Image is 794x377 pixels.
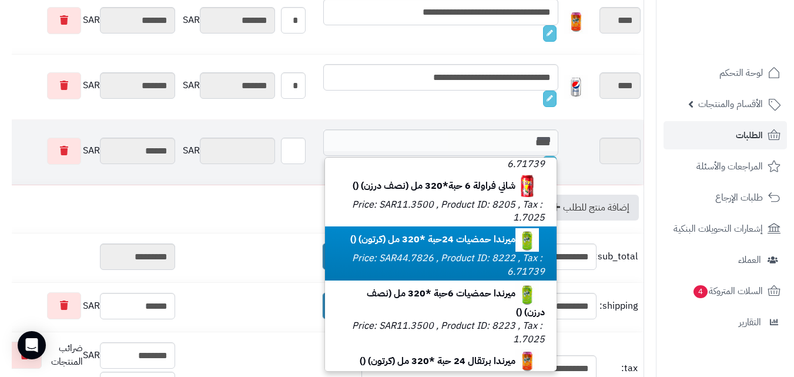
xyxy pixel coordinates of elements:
[664,308,787,336] a: التقارير
[696,158,763,175] span: المراجعات والأسئلة
[674,221,763,237] span: إشعارات التحويلات البنكية
[367,286,545,319] b: ميرندا حمضيات 6حبة *320 مل (نصف درزن) ()
[664,59,787,87] a: لوحة التحكم
[181,72,275,99] div: SAR
[352,251,545,279] small: Price: SAR44.7826 , Product ID: 8222 , Tax : 6.71739
[664,184,787,212] a: طلبات الإرجاع
[515,349,539,373] img: 1747575099-708d6832-587f-4e09-b83f-3e8e36d0-40x40.jpg
[6,7,175,34] div: SAR
[515,228,539,252] img: 1747566452-bf88d184-d280-4ea7-9331-9e3669ef-40x40.jpg
[360,354,545,368] b: ميرندا برتقال 24 حبة *320 مل (كرتون) ()
[6,72,175,99] div: SAR
[664,152,787,181] a: المراجعات والأسئلة
[664,121,787,149] a: الطلبات
[352,144,545,171] small: Price: SAR44.7826 , Product ID: 8204 , Tax : 6.71739
[540,195,639,221] a: إضافة منتج للطلب
[599,299,638,313] span: shipping:
[599,250,638,263] span: sub_total:
[698,96,763,112] span: الأقسام والمنتجات
[736,127,763,144] span: الطلبات
[719,65,763,81] span: لوحة التحكم
[515,175,539,198] img: 1747542078-59c1d9a4-3cb4-4551-8a78-7d566e5d-40x40.jpg
[564,10,588,34] img: 1747575099-708d6832-587f-4e09-b83f-3e8e36d0-40x40.jpg
[6,138,175,165] div: SAR
[664,215,787,243] a: إشعارات التحويلات البنكية
[48,342,83,369] span: ضرائب المنتجات
[599,362,638,375] span: tax:
[693,285,708,298] span: 4
[6,342,175,369] div: SAR
[715,189,763,206] span: طلبات الإرجاع
[664,277,787,305] a: السلات المتروكة4
[515,282,539,306] img: 1747566454-bf88d184-d280-4ea7-9331-9e3669ef-40x40.jpg
[714,23,783,48] img: logo-2.png
[18,331,46,359] div: Open Intercom Messenger
[350,232,545,246] b: ميرندا حمضيات 24حبة *320 مل (كرتون) ()
[6,292,175,319] div: SAR
[739,314,761,331] span: التقارير
[738,252,761,268] span: العملاء
[181,138,275,164] div: SAR
[564,75,588,99] img: 1747593334-qxF5OTEWerP7hB4NEyoyUFLqKCZryJZ6-40x40.jpg
[353,179,545,193] b: شاني فراولة 6 حبة*320 مل (نصف درزن) ()
[352,319,545,346] small: Price: SAR11.3500 , Product ID: 8223 , Tax : 1.7025
[352,198,545,225] small: Price: SAR11.3500 , Product ID: 8205 , Tax : 1.7025
[181,7,275,34] div: SAR
[692,283,763,299] span: السلات المتروكة
[664,246,787,274] a: العملاء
